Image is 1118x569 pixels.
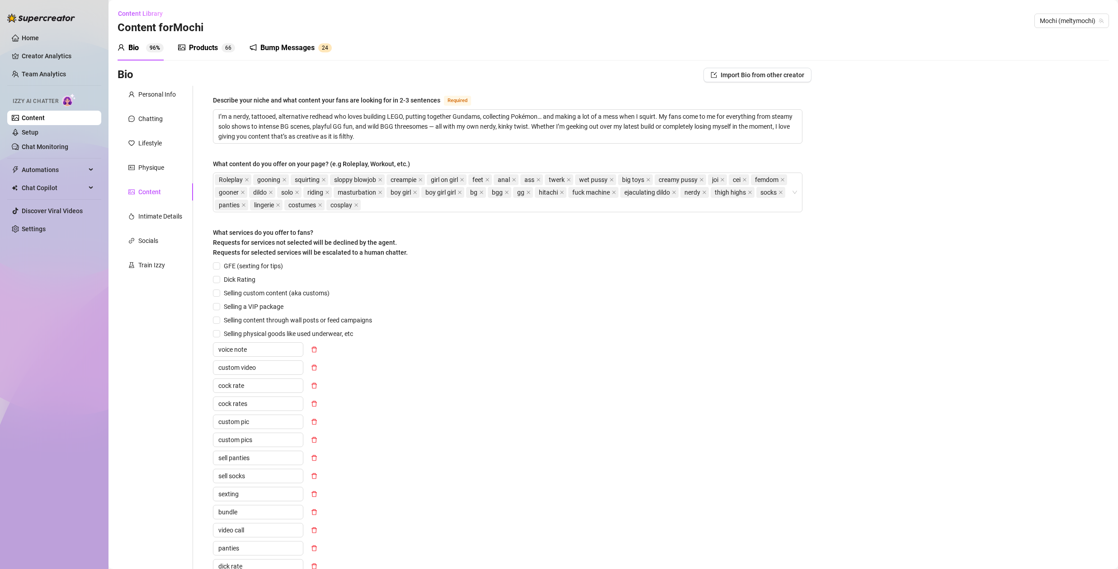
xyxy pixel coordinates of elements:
[282,177,287,182] span: close
[260,42,315,53] div: Bump Messages
[712,175,718,185] span: joi
[138,138,162,148] div: Lifestyle
[213,342,303,357] input: Enter custom item
[22,34,39,42] a: Home
[12,166,19,173] span: thunderbolt
[311,509,317,515] span: delete
[213,487,303,501] input: Enter custom item
[220,329,357,339] span: Selling physical goods like used underwear, etc
[466,187,486,198] span: bg
[128,164,135,171] span: idcard
[535,187,566,198] span: hitachi
[22,143,68,150] a: Chat Monitoring
[492,187,503,197] span: bgg
[213,541,303,555] input: Enter custom item
[778,190,783,195] span: close
[220,288,333,298] span: Selling custom content (aka customs)
[566,177,571,182] span: close
[703,68,811,82] button: Import Bio from other creator
[311,401,317,407] span: delete
[498,175,510,185] span: anal
[733,175,741,185] span: cei
[1040,14,1104,28] span: Mochi (meltymochi)
[219,200,240,210] span: panties
[413,190,417,195] span: close
[321,177,326,182] span: close
[387,187,420,198] span: boy girl
[485,177,490,182] span: close
[468,174,492,185] span: feet
[22,207,83,215] a: Discover Viral Videos
[539,187,558,197] span: hitachi
[269,190,273,195] span: close
[431,175,458,185] span: girl on girl
[549,175,565,185] span: twerk
[711,187,755,198] span: thigh highs
[281,187,293,197] span: solo
[213,415,303,429] input: Enter custom item
[213,159,416,169] label: What content do you offer on your page? (e.g Roleplay, Workout, etc.)
[311,364,317,371] span: delete
[354,203,359,207] span: close
[609,177,614,182] span: close
[118,6,170,21] button: Content Library
[334,187,385,198] span: masturbation
[568,187,618,198] span: fuck machine
[334,175,376,185] span: sloppy blowjob
[22,70,66,78] a: Team Analytics
[295,175,320,185] span: squirting
[512,177,516,182] span: close
[325,190,330,195] span: close
[311,382,317,389] span: delete
[721,71,804,79] span: Import Bio from other creator
[118,44,125,51] span: user
[338,187,376,197] span: masturbation
[311,419,317,425] span: delete
[684,187,700,197] span: nerdy
[138,114,163,124] div: Chatting
[505,190,509,195] span: close
[213,378,303,393] input: Enter custom item
[118,10,163,17] span: Content Library
[241,203,246,207] span: close
[219,175,243,185] span: Roleplay
[418,177,423,182] span: close
[288,200,316,210] span: costumes
[249,187,275,198] span: dildo
[517,187,524,197] span: gg
[295,190,299,195] span: close
[378,190,382,195] span: close
[488,187,511,198] span: bgg
[12,185,18,191] img: Chat Copilot
[425,187,456,197] span: boy girl girl
[291,174,328,185] span: squirting
[470,187,477,197] span: bg
[128,42,139,53] div: Bio
[618,174,653,185] span: big toys
[213,360,303,375] input: Enter custom item
[460,177,464,182] span: close
[276,203,280,207] span: close
[622,175,644,185] span: big toys
[311,455,317,461] span: delete
[325,45,328,51] span: 4
[378,177,382,182] span: close
[128,238,135,244] span: link
[646,177,651,182] span: close
[213,110,802,143] textarea: Describe your niche and what content your fans are looking for in 2-3 sentences
[118,21,203,35] h3: Content for Mochi
[755,175,778,185] span: femdom
[702,190,707,195] span: close
[138,187,161,197] div: Content
[22,49,94,63] a: Creator Analytics
[579,175,608,185] span: wet pussy
[612,190,616,195] span: close
[128,140,135,146] span: heart
[128,262,135,268] span: experiment
[387,174,425,185] span: creampie
[146,43,164,52] sup: 96%
[213,229,408,256] span: What services do you offer to fans? Requests for services not selected will be declined by the ag...
[213,396,303,411] input: Enter custom item
[215,174,251,185] span: Roleplay
[22,129,38,136] a: Setup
